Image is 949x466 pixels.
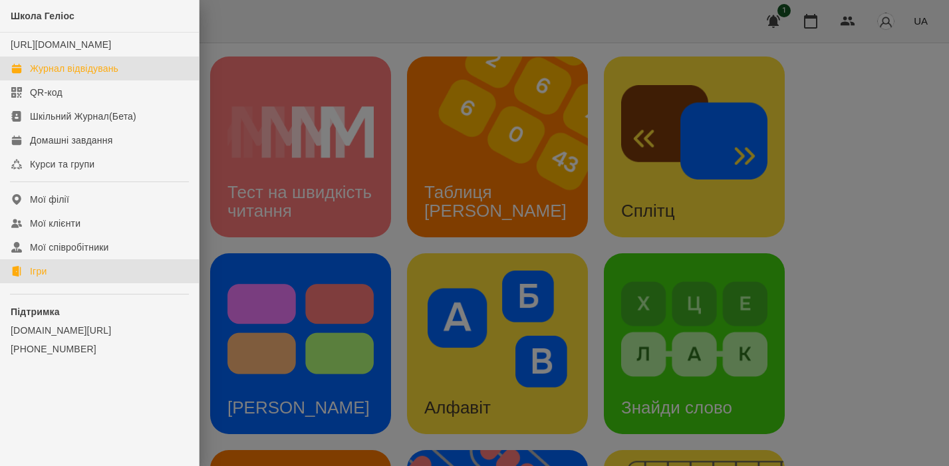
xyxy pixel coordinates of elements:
[30,87,63,98] font: QR-код
[11,39,111,50] a: [URL][DOMAIN_NAME]
[11,306,60,317] font: Підтримка
[11,324,188,337] a: [DOMAIN_NAME][URL]
[30,194,69,205] font: Мої філії
[30,266,47,277] font: Ігри
[11,325,111,336] font: [DOMAIN_NAME][URL]
[30,135,112,146] font: Домашні завдання
[11,11,74,21] font: Школа Геліос
[30,242,109,253] font: Мої співробітники
[30,63,118,74] font: Журнал відвідувань
[30,218,80,229] font: Мої клієнти
[30,159,94,170] font: Курси та групи
[11,344,96,354] font: [PHONE_NUMBER]
[30,111,136,122] font: Шкільний Журнал(Бета)
[11,342,188,356] a: [PHONE_NUMBER]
